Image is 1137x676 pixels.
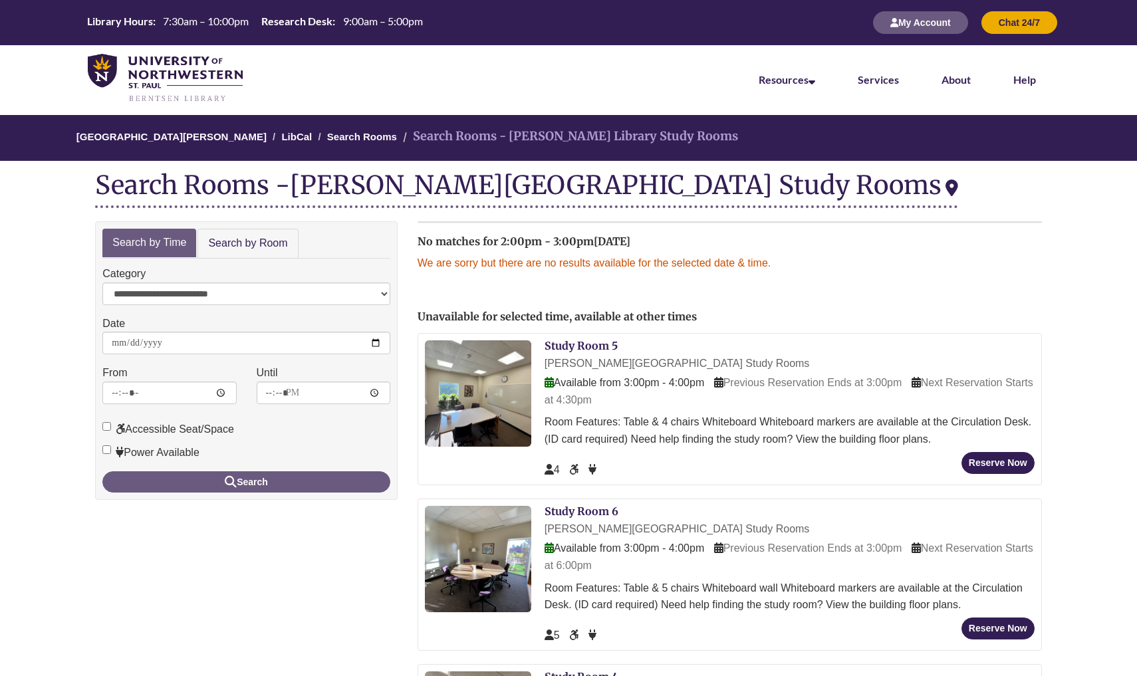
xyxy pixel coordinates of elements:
[873,17,968,28] a: My Account
[102,364,127,382] label: From
[545,629,560,641] span: The capacity of this space
[425,340,531,447] img: Study Room 5
[545,542,1033,571] span: Next Reservation Starts at 6:00pm
[425,506,531,612] img: Study Room 6
[545,339,618,352] a: Study Room 5
[545,355,1035,372] div: [PERSON_NAME][GEOGRAPHIC_DATA] Study Rooms
[942,73,971,86] a: About
[545,542,704,554] span: Available from 3:00pm - 4:00pm
[327,131,397,142] a: Search Rooms
[281,131,312,142] a: LibCal
[418,255,1042,272] p: We are sorry but there are no results available for the selected date & time.
[588,464,596,475] span: Power Available
[82,14,428,31] a: Hours Today
[163,15,249,27] span: 7:30am – 10:00pm
[102,229,196,257] a: Search by Time
[545,377,704,388] span: Available from 3:00pm - 4:00pm
[545,377,1033,405] span: Next Reservation Starts at 4:30pm
[95,115,1042,161] nav: Breadcrumb
[873,11,968,34] button: My Account
[569,464,581,475] span: Accessible Seat/Space
[569,629,581,641] span: Accessible Seat/Space
[102,445,111,454] input: Power Available
[95,171,958,208] div: Search Rooms -
[256,14,337,29] th: Research Desk:
[961,618,1035,639] button: Reserve Now
[102,422,111,431] input: Accessible Seat/Space
[858,73,899,86] a: Services
[418,311,1042,323] h2: Unavailable for selected time, available at other times
[981,11,1057,34] button: Chat 24/7
[545,580,1035,614] div: Room Features: Table & 5 chairs Whiteboard wall Whiteboard markers are available at the Circulati...
[714,542,902,554] span: Previous Reservation Ends at 3:00pm
[588,629,596,641] span: Power Available
[961,452,1035,474] button: Reserve Now
[290,169,958,201] div: [PERSON_NAME][GEOGRAPHIC_DATA] Study Rooms
[257,364,278,382] label: Until
[545,464,560,475] span: The capacity of this space
[82,14,428,30] table: Hours Today
[82,14,158,29] th: Library Hours:
[545,505,618,518] a: Study Room 6
[88,54,243,103] img: UNWSP Library Logo
[759,73,815,86] a: Resources
[102,421,234,438] label: Accessible Seat/Space
[102,444,199,461] label: Power Available
[545,413,1035,447] div: Room Features: Table & 4 chairs Whiteboard Whiteboard markers are available at the Circulation De...
[545,520,1035,538] div: [PERSON_NAME][GEOGRAPHIC_DATA] Study Rooms
[102,265,146,282] label: Category
[981,17,1057,28] a: Chat 24/7
[418,236,1042,248] h2: No matches for 2:00pm - 3:00pm[DATE]
[1013,73,1036,86] a: Help
[102,471,390,493] button: Search
[714,377,902,388] span: Previous Reservation Ends at 3:00pm
[343,15,423,27] span: 9:00am – 5:00pm
[400,127,738,146] li: Search Rooms - [PERSON_NAME] Library Study Rooms
[197,229,298,259] a: Search by Room
[102,315,125,332] label: Date
[76,131,267,142] a: [GEOGRAPHIC_DATA][PERSON_NAME]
